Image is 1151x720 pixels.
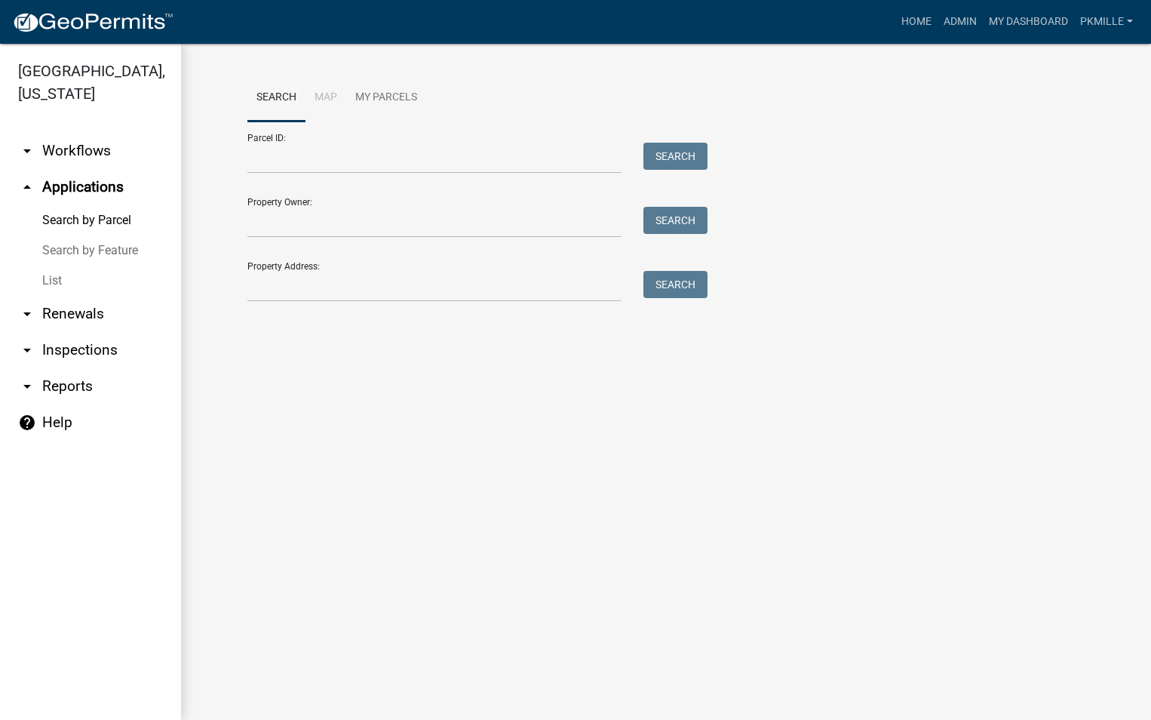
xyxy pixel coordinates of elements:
a: Home [895,8,938,36]
i: help [18,414,36,432]
button: Search [643,271,707,298]
i: arrow_drop_down [18,305,36,323]
a: My Parcels [346,74,426,122]
i: arrow_drop_down [18,142,36,160]
button: Search [643,207,707,234]
button: Search [643,143,707,170]
a: My Dashboard [983,8,1074,36]
i: arrow_drop_down [18,341,36,359]
i: arrow_drop_down [18,377,36,395]
a: Admin [938,8,983,36]
a: pkmille [1074,8,1139,36]
a: Search [247,74,305,122]
i: arrow_drop_up [18,178,36,196]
